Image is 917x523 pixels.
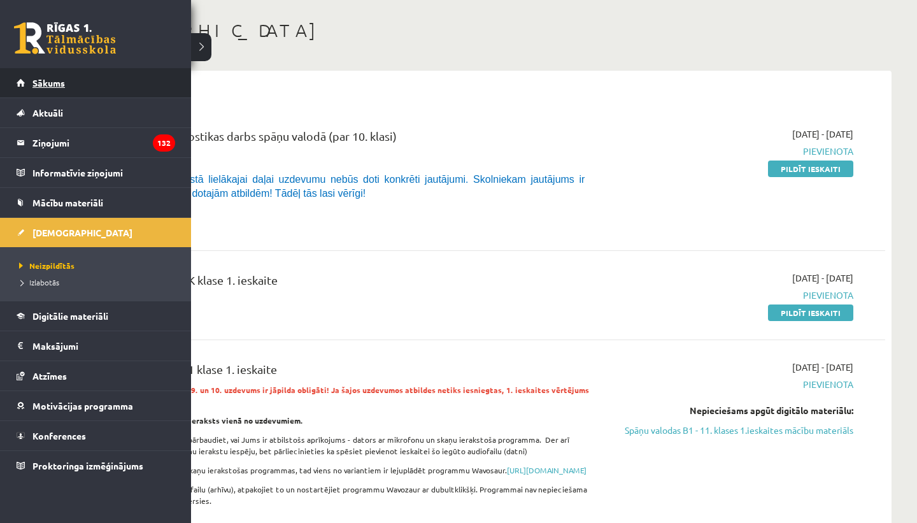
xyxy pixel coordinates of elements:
strong: Ieskaitē būs jāveic audio ieraksts vienā no uzdevumiem. [96,415,303,426]
span: Konferences [32,430,86,441]
span: Mācību materiāli [32,197,103,208]
div: Ģeogrāfija 11.a1 JK klase 1. ieskaite [96,271,594,295]
span: Pievienota [613,378,853,391]
a: Maksājumi [17,331,175,361]
span: Diagnosticējošajā testā lielākajai daļai uzdevumu nebūs doti konkrēti jautājumi. Skolniekam jautā... [97,174,585,199]
a: Sākums [17,68,175,97]
a: Mācību materiāli [17,188,175,217]
p: Ja Jums datorā nav savas skaņu ierakstošas programmas, tad viens no variantiem ir lejuplādēt prog... [96,464,594,476]
strong: Lūdzu ņem vērā, ka 7., 8., 9. un 10. uzdevums ir jāpilda obligāti! Ja šajos uzdevumos atbildes ne... [96,385,589,406]
span: Proktoringa izmēģinājums [32,460,143,471]
div: 11.a1 klases diagnostikas darbs spāņu valodā (par 10. klasi) [96,127,594,151]
div: Spāņu valoda 11.a1 klase 1. ieskaite [96,361,594,384]
span: Motivācijas programma [32,400,133,412]
span: Aktuāli [32,107,63,118]
a: Rīgas 1. Tālmācības vidusskola [14,22,116,54]
legend: Informatīvie ziņojumi [32,158,175,187]
legend: Ziņojumi [32,128,175,157]
h1: [DEMOGRAPHIC_DATA] [76,20,892,41]
a: Izlabotās [16,276,178,288]
a: Proktoringa izmēģinājums [17,451,175,480]
a: Spāņu valodas B1 - 11. klases 1.ieskaites mācību materiāls [613,424,853,437]
span: [DATE] - [DATE] [792,271,853,285]
a: Pildīt ieskaiti [768,304,853,321]
span: [DATE] - [DATE] [792,127,853,141]
a: [DEMOGRAPHIC_DATA] [17,218,175,247]
span: [DEMOGRAPHIC_DATA] [32,227,132,238]
span: Atzīmes [32,370,67,382]
span: Digitālie materiāli [32,310,108,322]
a: Pildīt ieskaiti [768,161,853,177]
a: Neizpildītās [16,260,178,271]
a: Aktuāli [17,98,175,127]
a: Konferences [17,421,175,450]
span: Sākums [32,77,65,89]
span: Izlabotās [16,277,59,287]
a: [URL][DOMAIN_NAME] [507,465,586,475]
legend: Maksājumi [32,331,175,361]
a: Motivācijas programma [17,391,175,420]
i: 132 [153,134,175,152]
p: Pirms ieskaites pildīšanas pārbaudiet, vai Jums ir atbilstošs aprīkojums - dators ar mikrofonu un... [96,434,594,457]
p: Lejuplādējiet programmas failu (arhīvu), atpakojiet to un nostartējiet programmu Wavozaur ar dubu... [96,484,594,506]
span: [DATE] - [DATE] [792,361,853,374]
a: Digitālie materiāli [17,301,175,331]
span: Neizpildītās [16,261,75,271]
a: Atzīmes [17,361,175,390]
a: Informatīvie ziņojumi [17,158,175,187]
div: Nepieciešams apgūt digitālo materiālu: [613,404,853,417]
span: Pievienota [613,145,853,158]
a: Ziņojumi132 [17,128,175,157]
span: Pievienota [613,289,853,302]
